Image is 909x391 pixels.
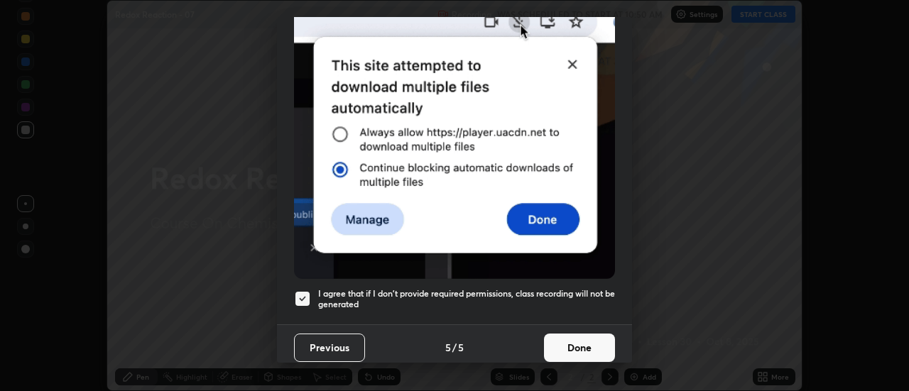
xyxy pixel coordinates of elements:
h5: I agree that if I don't provide required permissions, class recording will not be generated [318,288,615,310]
button: Done [544,334,615,362]
h4: 5 [458,340,464,355]
button: Previous [294,334,365,362]
h4: 5 [445,340,451,355]
h4: / [452,340,457,355]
